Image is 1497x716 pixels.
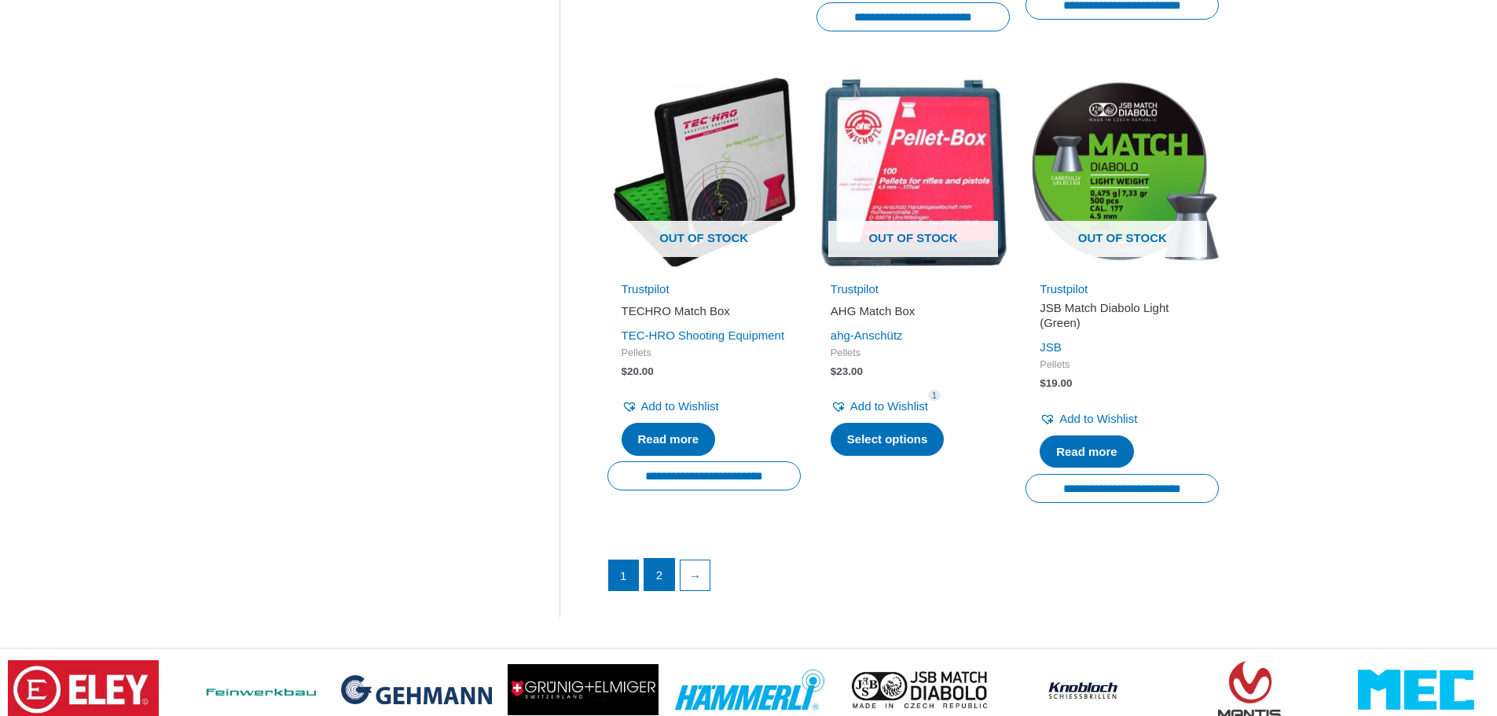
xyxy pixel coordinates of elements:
a: Select options for “AHG Match Box” [831,423,945,456]
a: JSB [1040,340,1062,354]
a: Out of stock [816,75,1010,269]
span: Pellets [622,347,787,360]
a: Trustpilot [1040,282,1088,296]
span: Add to Wishlist [641,399,719,413]
a: Add to Wishlist [1040,408,1137,430]
bdi: 23.00 [831,365,863,377]
h2: TECHRO Match Box [622,303,787,319]
span: Page 1 [609,560,639,590]
span: $ [831,365,837,377]
nav: Product Pagination [607,558,1220,599]
a: AHG Match Box [831,303,996,325]
a: Out of stock [1026,75,1219,269]
span: $ [1040,377,1046,389]
a: Add to Wishlist [831,395,928,417]
a: Add to Wishlist [622,395,719,417]
bdi: 19.00 [1040,377,1072,389]
a: TEC-HRO Shooting Equipment [622,329,785,342]
img: JSB Match Diabolo Light [1026,75,1219,269]
a: Out of stock [607,75,801,269]
span: Out of stock [1037,221,1207,257]
span: Pellets [831,347,996,360]
span: Add to Wishlist [850,399,928,413]
span: Out of stock [828,221,998,257]
span: Out of stock [619,221,789,257]
a: Read more about “TECHRO Match Box” [622,423,716,456]
span: Add to Wishlist [1059,412,1137,425]
img: TECHRO Match Box [607,75,801,269]
bdi: 20.00 [622,365,654,377]
span: 1 [928,390,941,402]
a: Trustpilot [622,282,670,296]
img: AHG Match Box [816,75,1010,269]
a: Trustpilot [831,282,879,296]
span: $ [622,365,628,377]
h2: AHG Match Box [831,303,996,319]
h2: JSB Match Diabolo Light (Green) [1040,300,1205,331]
a: Page 2 [644,559,674,590]
a: JSB Match Diabolo Light (Green) [1040,300,1205,337]
a: ahg-Anschütz [831,329,903,342]
span: Pellets [1040,358,1205,372]
a: → [681,560,710,590]
a: Read more about “JSB Match Diabolo Light (Green)” [1040,435,1134,468]
a: TECHRO Match Box [622,303,787,325]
